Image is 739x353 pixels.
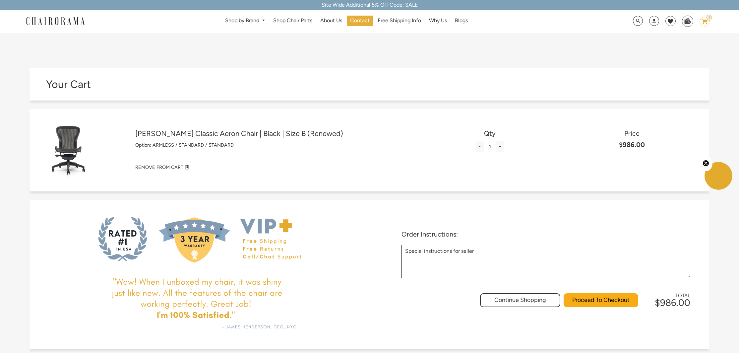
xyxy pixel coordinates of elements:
[480,293,560,307] div: Continue Shopping
[655,297,690,308] span: $986.00
[564,293,638,307] input: Proceed To Checkout
[135,129,419,138] a: [PERSON_NAME] Classic Aeron Chair | Black | Size B (Renewed)
[374,16,424,26] a: Free Shipping Info
[347,16,373,26] a: Contact
[619,141,645,149] span: $986.00
[419,129,561,137] h3: Qty
[496,141,504,152] input: +
[270,16,316,26] a: Shop Chair Parts
[707,15,712,21] div: 1
[682,16,693,26] img: WhatsApp_Image_2024-07-12_at_16.23.01.webp
[22,16,89,28] img: chairorama
[378,17,421,24] span: Free Shipping Info
[452,16,471,26] a: Blogs
[695,17,709,27] a: 1
[429,17,447,24] span: Why Us
[350,17,370,24] span: Contact
[426,16,450,26] a: Why Us
[561,129,703,137] h3: Price
[135,164,183,170] small: REMOVE FROM CART
[699,156,712,171] button: Close teaser
[320,17,342,24] span: About Us
[401,230,690,238] p: Order Instructions:
[476,141,484,152] input: -
[41,122,97,178] img: Herman Miller Classic Aeron Chair | Black | Size B (Renewed) - ARMLESS / STANDARD / STANDARD
[222,16,269,26] a: Shop by Brand
[273,17,312,24] span: Shop Chair Parts
[317,16,345,26] a: About Us
[455,17,468,24] span: Blogs
[705,163,732,190] div: Close teaser
[46,78,369,91] h1: Your Cart
[117,16,577,28] nav: DesktopNavigation
[651,293,690,299] span: TOTAL
[135,142,234,148] small: Option: ARMLESS / STANDARD / STANDARD
[135,164,703,171] a: REMOVE FROM CART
